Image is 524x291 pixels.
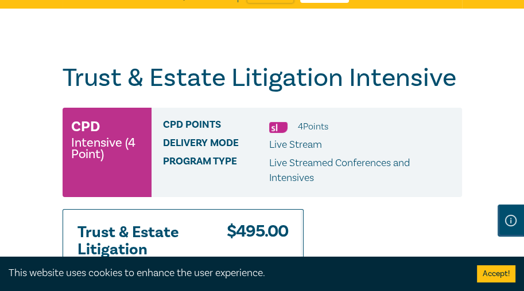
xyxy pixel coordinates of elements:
small: Intensive (4 Point) [71,137,143,160]
div: This website uses cookies to enhance the user experience. [9,266,460,281]
img: Information Icon [505,215,517,226]
span: CPD Points [163,119,269,134]
p: Live Streamed Conferences and Intensives [269,156,450,186]
h3: CPD [71,116,100,137]
h1: Trust & Estate Litigation Intensive [63,63,462,93]
span: Live Stream [269,138,322,151]
img: Substantive Law [269,122,288,133]
button: Accept cookies [477,265,515,282]
li: 4 Point s [298,119,328,134]
div: $ 495.00 [227,224,289,281]
span: Delivery Mode [163,137,269,152]
span: Program type [163,156,269,186]
h2: Trust & Estate Litigation Intensive [77,224,204,276]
